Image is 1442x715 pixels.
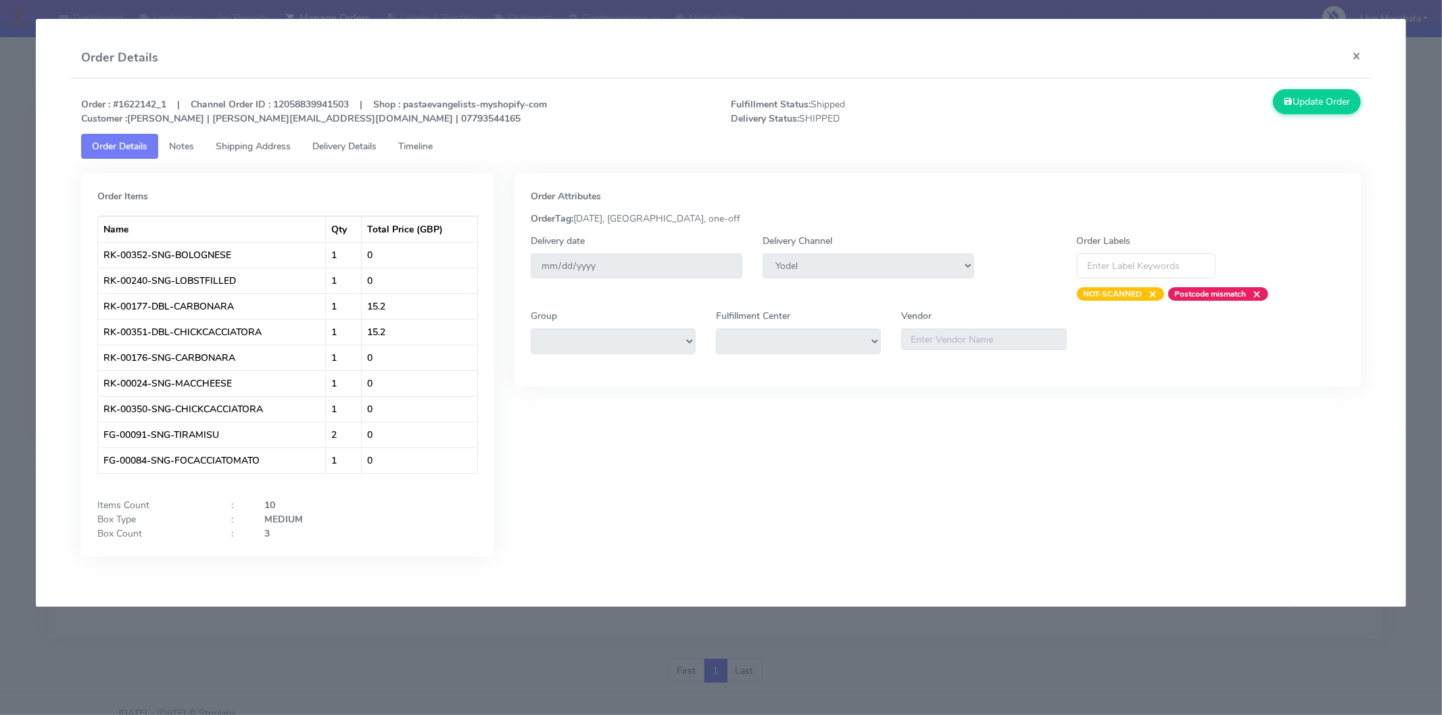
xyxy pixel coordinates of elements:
button: Close [1341,38,1372,74]
td: 1 [326,370,362,396]
td: 15.2 [362,293,477,319]
td: 1 [326,447,362,473]
strong: MEDIUM [264,513,303,526]
span: × [1143,287,1157,301]
strong: Postcode mismatch [1175,289,1247,299]
strong: Order : #1622142_1 | Channel Order ID : 12058839941503 | Shop : pastaevangelists-myshopify-com [P... [81,98,547,125]
strong: Order Items [97,190,148,203]
label: Group [531,309,557,323]
strong: OrderTag: [531,212,573,225]
h4: Order Details [81,49,158,67]
strong: 3 [264,527,270,540]
span: Order Details [92,140,147,153]
div: : [221,526,254,541]
td: 1 [326,293,362,319]
td: RK-00177-DBL-CARBONARA [98,293,326,319]
td: 1 [326,345,362,370]
div: [DATE], [GEOGRAPHIC_DATA], one-off [521,212,1355,226]
strong: Customer : [81,112,127,125]
td: RK-00240-SNG-LOBSTFILLED [98,268,326,293]
strong: Delivery Status: [731,112,799,125]
label: Order Labels [1077,234,1131,248]
td: RK-00176-SNG-CARBONARA [98,345,326,370]
td: 0 [362,370,477,396]
strong: Order Attributes [531,190,601,203]
td: FG-00091-SNG-TIRAMISU [98,422,326,447]
ul: Tabs [81,134,1361,159]
span: Shipping Address [216,140,291,153]
th: Qty [326,216,362,242]
label: Vendor [901,309,932,323]
td: 0 [362,268,477,293]
div: Box Count [87,526,221,541]
label: Delivery Channel [763,234,832,248]
td: 0 [362,345,477,370]
strong: NOT-SCANNED [1084,289,1143,299]
strong: Fulfillment Status: [731,98,811,111]
td: 1 [326,319,362,345]
strong: 10 [264,499,275,512]
label: Delivery date [531,234,585,248]
td: RK-00024-SNG-MACCHEESE [98,370,326,396]
td: 0 [362,396,477,422]
span: Shipped SHIPPED [721,97,1046,126]
button: Update Order [1273,89,1361,114]
td: 0 [362,422,477,447]
input: Enter Label Keywords [1077,253,1216,278]
td: FG-00084-SNG-FOCACCIATOMATO [98,447,326,473]
td: 2 [326,422,362,447]
td: 0 [362,242,477,268]
td: 1 [326,242,362,268]
th: Total Price (GBP) [362,216,477,242]
td: RK-00350-SNG-CHICKCACCIATORA [98,396,326,422]
span: Notes [169,140,194,153]
label: Fulfillment Center [716,309,790,323]
td: RK-00352-SNG-BOLOGNESE [98,242,326,268]
div: : [221,512,254,526]
td: 0 [362,447,477,473]
div: Items Count [87,498,221,512]
td: 15.2 [362,319,477,345]
td: 1 [326,396,362,422]
span: Timeline [398,140,433,153]
input: Enter Vendor Name [901,328,1066,350]
td: RK-00351-DBL-CHICKCACCIATORA [98,319,326,345]
td: 1 [326,268,362,293]
th: Name [98,216,326,242]
div: Box Type [87,512,221,526]
div: : [221,498,254,512]
span: Delivery Details [312,140,377,153]
span: × [1247,287,1261,301]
